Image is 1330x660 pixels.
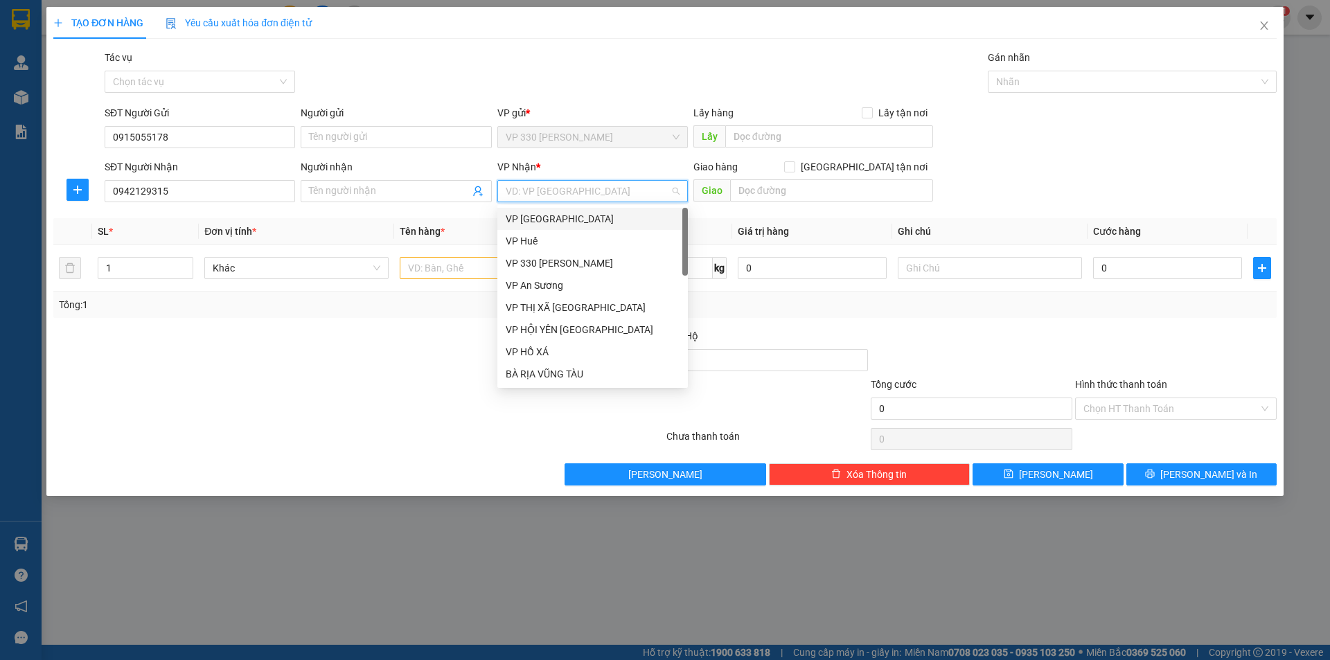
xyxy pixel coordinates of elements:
input: 0 [738,257,887,279]
span: [PERSON_NAME] và In [1160,467,1257,482]
div: VP Đà Lạt [497,208,688,230]
span: save [1004,469,1013,480]
span: delete [831,469,841,480]
div: VP An Sương [506,278,680,293]
div: Chưa thanh toán [665,429,869,453]
th: Ghi chú [892,218,1088,245]
div: Người nhận [301,159,491,175]
span: Giá trị hàng [738,226,789,237]
span: Lấy [693,125,725,148]
span: TẠO ĐƠN HÀNG [53,17,143,28]
input: Dọc đường [730,179,933,202]
span: plus [1254,262,1270,274]
span: Cước hàng [1093,226,1141,237]
button: [PERSON_NAME] [565,463,766,485]
button: Close [1245,7,1284,46]
span: SL [98,226,109,237]
div: SĐT Người Gửi [105,105,295,121]
span: [PERSON_NAME] [1019,467,1093,482]
b: Bến xe An Sương - Quận 12 [96,92,182,118]
img: icon [166,18,177,29]
label: Hình thức thanh toán [1075,379,1167,390]
li: VP VP An Sương [96,75,184,90]
span: plus [67,184,88,195]
span: VP Nhận [497,161,536,172]
span: Khác [213,258,380,278]
span: user-add [472,186,484,197]
div: VP HỒ XÁ [506,344,680,359]
div: VP 330 Lê Duẫn [497,252,688,274]
div: VP HỒ XÁ [497,341,688,363]
label: Gán nhãn [988,52,1030,63]
input: VD: Bàn, Ghế [400,257,584,279]
div: VP Huế [506,233,680,249]
label: Tác vụ [105,52,132,63]
span: kg [713,257,727,279]
button: plus [66,179,89,201]
span: Xóa Thông tin [846,467,907,482]
div: VP THỊ XÃ QUẢNG TRỊ [497,296,688,319]
span: plus [53,18,63,28]
div: VP Huế [497,230,688,252]
div: Người gửi [301,105,491,121]
span: VP 330 Lê Duẫn [506,127,680,148]
span: [GEOGRAPHIC_DATA] tận nơi [795,159,933,175]
div: VP gửi [497,105,688,121]
span: Giao [693,179,730,202]
li: VP VP 330 [PERSON_NAME] [7,75,96,105]
span: Giao hàng [693,161,738,172]
div: VP An Sương [497,274,688,296]
span: Đơn vị tính [204,226,256,237]
span: printer [1145,469,1155,480]
input: Ghi Chú [898,257,1082,279]
div: VP HỘI YÊN HẢI LĂNG [497,319,688,341]
div: VP HỘI YÊN [GEOGRAPHIC_DATA] [506,322,680,337]
div: VP 330 [PERSON_NAME] [506,256,680,271]
span: [PERSON_NAME] [628,467,702,482]
div: SĐT Người Nhận [105,159,295,175]
button: delete [59,257,81,279]
button: plus [1253,257,1271,279]
button: deleteXóa Thông tin [769,463,970,485]
div: VP THỊ XÃ [GEOGRAPHIC_DATA] [506,300,680,315]
span: environment [96,93,105,102]
div: VP [GEOGRAPHIC_DATA] [506,211,680,226]
div: BÀ RỊA VŨNG TÀU [497,363,688,385]
button: printer[PERSON_NAME] và In [1126,463,1277,485]
span: Yêu cầu xuất hóa đơn điện tử [166,17,312,28]
button: save[PERSON_NAME] [973,463,1123,485]
span: Lấy hàng [693,107,734,118]
span: Tên hàng [400,226,445,237]
span: Thu Hộ [666,330,698,341]
span: Lấy tận nơi [873,105,933,121]
li: Tân Quang Dũng Thành Liên [7,7,201,59]
div: Tổng: 1 [59,297,513,312]
div: BÀ RỊA VŨNG TÀU [506,366,680,382]
input: Dọc đường [725,125,933,148]
span: Tổng cước [871,379,916,390]
span: close [1259,20,1270,31]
